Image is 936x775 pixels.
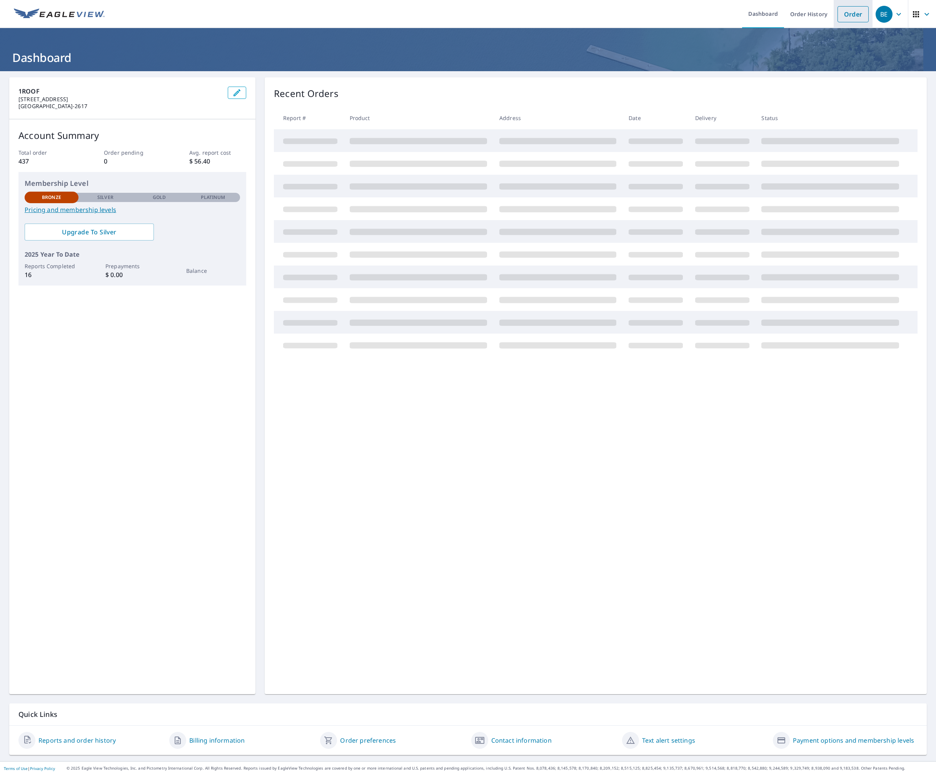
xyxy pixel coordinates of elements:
[491,736,552,745] a: Contact information
[838,6,869,22] a: Order
[201,194,225,201] p: Platinum
[340,736,396,745] a: Order preferences
[97,194,113,201] p: Silver
[25,205,240,214] a: Pricing and membership levels
[18,157,75,166] p: 437
[38,736,116,745] a: Reports and order history
[25,270,78,279] p: 16
[18,149,75,157] p: Total order
[4,766,55,771] p: |
[31,228,148,236] span: Upgrade To Silver
[25,224,154,241] a: Upgrade To Silver
[30,766,55,771] a: Privacy Policy
[67,765,932,771] p: © 2025 Eagle View Technologies, Inc. and Pictometry International Corp. All Rights Reserved. Repo...
[755,107,905,129] th: Status
[42,194,61,201] p: Bronze
[274,87,339,100] p: Recent Orders
[104,149,161,157] p: Order pending
[344,107,493,129] th: Product
[25,178,240,189] p: Membership Level
[104,157,161,166] p: 0
[189,736,245,745] a: Billing information
[105,270,159,279] p: $ 0.00
[153,194,166,201] p: Gold
[18,96,222,103] p: [STREET_ADDRESS]
[9,50,927,65] h1: Dashboard
[25,250,240,259] p: 2025 Year To Date
[18,103,222,110] p: [GEOGRAPHIC_DATA]-2617
[493,107,622,129] th: Address
[689,107,756,129] th: Delivery
[105,262,159,270] p: Prepayments
[189,149,246,157] p: Avg. report cost
[18,129,246,142] p: Account Summary
[189,157,246,166] p: $ 56.40
[622,107,689,129] th: Date
[18,710,918,719] p: Quick Links
[4,766,28,771] a: Terms of Use
[876,6,893,23] div: BE
[793,736,914,745] a: Payment options and membership levels
[25,262,78,270] p: Reports Completed
[186,267,240,275] p: Balance
[14,8,105,20] img: EV Logo
[18,87,222,96] p: 1ROOF
[642,736,695,745] a: Text alert settings
[274,107,344,129] th: Report #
